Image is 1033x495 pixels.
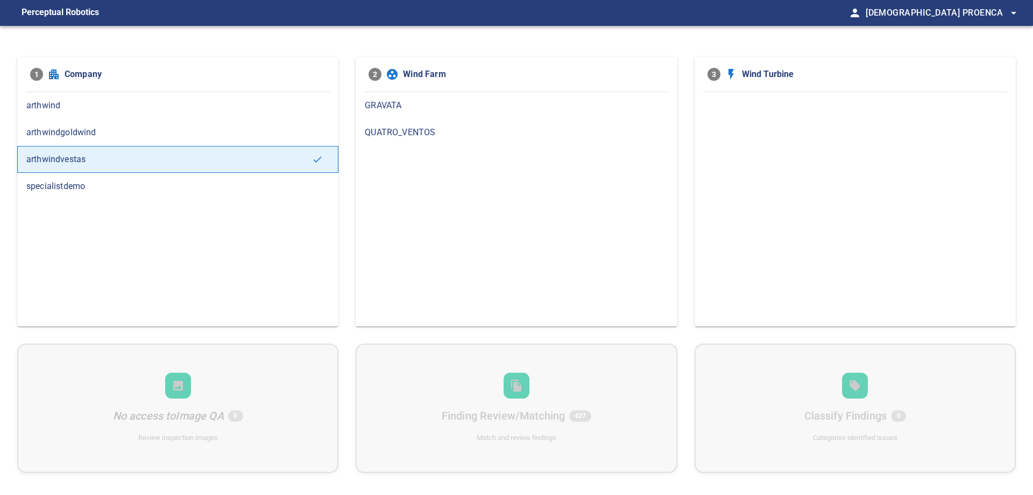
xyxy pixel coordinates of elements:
div: arthwindvestas [17,146,338,173]
div: specialistdemo [17,173,338,200]
div: arthwind [17,92,338,119]
span: specialistdemo [26,180,329,193]
span: person [848,6,861,19]
span: Wind Turbine [742,68,1003,81]
span: 1 [30,68,43,81]
span: [DEMOGRAPHIC_DATA] Proenca [866,5,1020,20]
span: 3 [707,68,720,81]
span: arthwind [26,99,329,112]
span: QUATRO_VENTOS [365,126,668,139]
div: QUATRO_VENTOS [356,119,677,146]
span: arthwindvestas [26,153,312,166]
span: Company [65,68,326,81]
span: arrow_drop_down [1007,6,1020,19]
div: arthwindgoldwind [17,119,338,146]
span: arthwindgoldwind [26,126,329,139]
button: [DEMOGRAPHIC_DATA] Proenca [861,2,1020,24]
span: 2 [369,68,381,81]
figcaption: Perceptual Robotics [22,4,99,22]
span: Wind Farm [403,68,664,81]
span: GRAVATA [365,99,668,112]
div: GRAVATA [356,92,677,119]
